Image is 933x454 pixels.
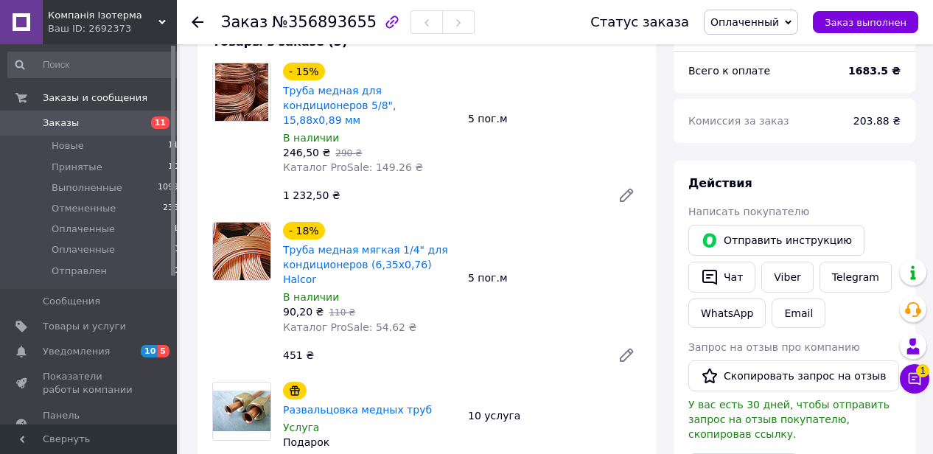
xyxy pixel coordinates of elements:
span: В наличии [283,132,339,144]
span: Заказы и сообщения [43,91,147,105]
a: Труба медная мягкая 1/4" для кондиционеров (6,35х0,76) Halcor [283,244,448,285]
span: Каталог ProSale: 149.26 ₴ [283,161,423,173]
span: Показатели работы компании [43,370,136,397]
span: Выполненные [52,181,122,195]
span: Услуга [283,422,319,433]
span: Запрос на отзыв про компанию [688,341,860,353]
span: 290 ₴ [335,148,362,158]
button: Заказ выполнен [813,11,918,33]
a: Редактировать [612,181,641,210]
span: 11 [168,139,178,153]
div: Статус заказа [590,15,689,29]
button: Отправить инструкцию [688,225,864,256]
span: Оплаченные [52,223,115,236]
span: 10 [141,345,158,357]
a: Редактировать [612,340,641,370]
span: 5 [158,345,170,357]
span: 110 ₴ [329,307,355,318]
div: - 15% [283,63,325,80]
span: 1 [916,364,929,377]
span: №356893655 [272,13,377,31]
span: Новые [52,139,84,153]
span: 90,20 ₴ [283,306,324,318]
span: Сообщения [43,295,100,308]
span: 203.88 ₴ [853,115,901,127]
a: WhatsApp [688,298,766,328]
button: Email [772,298,825,328]
span: Каталог ProSale: 54.62 ₴ [283,321,416,333]
div: Ваш ID: 2692373 [48,22,177,35]
span: Действия [688,176,752,190]
div: 1 232,50 ₴ [277,185,606,206]
button: Скопировать запрос на отзыв [688,360,899,391]
span: У вас есть 30 дней, чтобы отправить запрос на отзыв покупателю, скопировав ссылку. [688,399,890,440]
span: В наличии [283,291,339,303]
a: Труба медная для кондиционеров 5/8", 15,88х0,89 мм [283,85,396,126]
div: 5 пог.м [462,108,647,129]
span: Заказ выполнен [825,17,906,28]
img: Развальцовка медных труб [213,391,270,431]
a: Развальцовка медных труб [283,404,432,416]
span: Компанія Ізотерма [48,9,158,22]
span: Уведомления [43,345,110,358]
span: 246,50 ₴ [283,147,330,158]
div: 5 пог.м [462,268,647,288]
span: 0 [173,265,178,278]
span: Отправлен [52,265,107,278]
span: 0 [173,243,178,256]
span: 1099 [158,181,178,195]
span: 10 [168,161,178,174]
span: Панель управления [43,409,136,436]
span: 1 [173,223,178,236]
div: - 18% [283,222,325,240]
span: 236 [163,202,178,215]
button: Чат с покупателем1 [900,364,929,394]
div: Вернуться назад [192,15,203,29]
span: Всего к оплате [688,65,770,77]
span: 11 [151,116,170,129]
a: Telegram [820,262,892,293]
input: Поиск [7,52,180,78]
b: 1683.5 ₴ [848,65,901,77]
span: Заказы [43,116,79,130]
span: Написать покупателю [688,206,809,217]
div: Подарок [283,435,456,450]
span: Заказ [221,13,268,31]
span: Оплаченный [710,16,779,28]
button: Чат [688,262,755,293]
div: 10 услуга [462,405,647,426]
span: Принятые [52,161,102,174]
span: Товары и услуги [43,320,126,333]
span: Оплаченные [52,243,115,256]
span: Комиссия за заказ [688,115,789,127]
img: Труба медная мягкая 1/4" для кондиционеров (6,35х0,76) Halcor [213,223,270,280]
a: Viber [761,262,813,293]
div: 451 ₴ [277,345,606,366]
span: Отмененные [52,202,116,215]
img: Труба медная для кондиционеров 5/8", 15,88х0,89 мм [215,63,268,121]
